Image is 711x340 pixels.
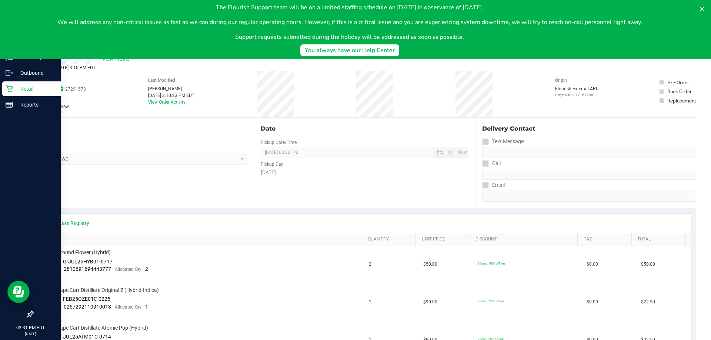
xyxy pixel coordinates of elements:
span: 2 [369,261,371,268]
label: Call [482,158,501,169]
span: Allocated Qty [115,267,141,272]
p: Outbound [13,68,57,77]
div: Flourish External API [555,85,597,98]
a: SKU [44,236,359,242]
div: You always have our Help Center [305,46,395,55]
span: Completed [DATE] 3:10 PM EDT [33,65,96,70]
span: $0.00 [587,261,598,268]
a: Total [637,236,682,242]
input: Format: (999) 999-9999 [482,147,696,158]
div: Replacement [667,97,696,104]
span: 75cart: 75% off line [478,299,504,303]
a: Quantity [368,236,413,242]
label: Email [482,180,505,191]
label: Origin [555,77,567,84]
span: $22.50 [641,299,655,306]
span: FT 7g Ground Flower (Hybrid) [43,249,111,256]
p: Retail [13,84,57,93]
div: [DATE] [261,169,468,176]
span: FT 1g Vape Cart Distillate Original Z (Hybrid-Indica) [43,287,159,294]
span: 50grnd: 50% off line [478,262,505,265]
label: Pickup Date/Time [261,139,297,146]
div: Date [261,124,468,133]
span: 1 [145,304,148,310]
span: FT 1g Vape Cart Distillate Atomic Pop (Hybrid) [43,324,148,331]
span: FEB25OZE01C-0225 [63,296,110,302]
span: 27291578 [65,86,86,92]
p: Original ID: 317157245 [555,92,597,98]
p: [DATE] [3,331,57,337]
div: Delivery Contact [482,124,696,133]
div: Back Order [667,88,692,95]
div: Location [33,124,247,133]
span: Allocated Qty [115,304,141,310]
a: Tax [584,236,629,242]
p: Support requests submitted during the holiday will be addressed as soon as possible. [57,33,642,41]
a: Discount [475,236,575,242]
inline-svg: Reports [6,101,13,108]
span: 1 [369,299,371,306]
span: $90.00 [423,299,437,306]
inline-svg: Retail [6,85,13,92]
span: $50.00 [641,261,655,268]
span: $50.00 [423,261,437,268]
p: 03:31 PM EDT [3,324,57,331]
p: The Flourish Support team will be on a limited staffing schedule on [DATE] in observance of [DATE]. [57,3,642,12]
span: JUL25ATM01C-0714 [63,334,111,340]
label: Last Modified [148,77,175,84]
span: 2810691694443777 [64,266,111,272]
div: [PERSON_NAME] [148,85,194,92]
label: Text Message [482,136,524,147]
iframe: Resource center [7,281,30,303]
span: G-JUL25HYB01-0717 [63,259,113,265]
span: 2 [145,266,148,272]
a: View State Registry [45,219,89,227]
a: View Order Activity [148,100,186,105]
a: Unit Price [422,236,467,242]
label: Pickup Day [261,161,283,168]
span: $0.00 [587,299,598,306]
p: We will address any non-critical issues as fast as we can during our regular operating hours. How... [57,18,642,27]
div: Pre-Order [667,79,689,86]
div: [DATE] 3:10:23 PM EDT [148,92,194,99]
inline-svg: Outbound [6,69,13,77]
input: Format: (999) 999-9999 [482,169,696,180]
span: 0257292110910013 [64,304,111,310]
span: In Sync [58,85,63,92]
p: Reports [13,100,57,109]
